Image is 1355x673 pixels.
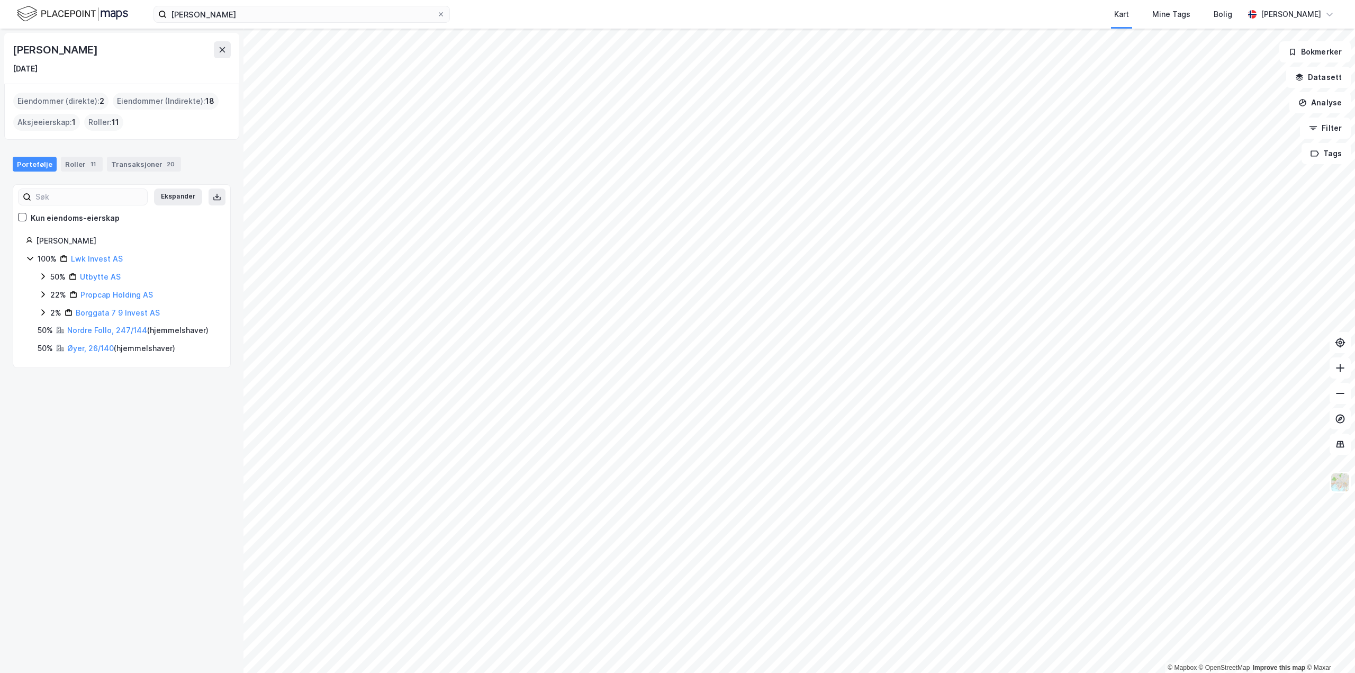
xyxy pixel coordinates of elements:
button: Datasett [1286,67,1351,88]
button: Bokmerker [1279,41,1351,62]
input: Søk [31,189,147,205]
div: Kun eiendoms-eierskap [31,212,120,225]
a: Borggata 7 9 Invest AS [76,308,160,317]
div: Roller [61,157,103,172]
div: 50% [38,342,53,355]
span: 2 [100,95,104,107]
button: Analyse [1289,92,1351,113]
div: [DATE] [13,62,38,75]
div: [PERSON_NAME] [1261,8,1321,21]
div: Transaksjoner [107,157,181,172]
div: 11 [88,159,98,169]
span: 11 [112,116,119,129]
a: OpenStreetMap [1199,664,1250,671]
img: logo.f888ab2527a4732fd821a326f86c7f29.svg [17,5,128,23]
div: [PERSON_NAME] [36,235,218,247]
a: Mapbox [1168,664,1197,671]
button: Tags [1302,143,1351,164]
img: Z [1330,472,1350,492]
div: Eiendommer (Indirekte) : [113,93,219,110]
span: 1 [72,116,76,129]
a: Lwk Invest AS [71,254,123,263]
div: 50% [38,324,53,337]
a: Øyer, 26/140 [67,344,114,353]
div: 2% [50,307,61,319]
div: 50% [50,271,66,283]
div: ( hjemmelshaver ) [67,324,209,337]
div: Bolig [1214,8,1232,21]
div: Eiendommer (direkte) : [13,93,109,110]
div: [PERSON_NAME] [13,41,100,58]
a: Utbytte AS [80,272,121,281]
input: Søk på adresse, matrikkel, gårdeiere, leietakere eller personer [167,6,437,22]
div: 22% [50,289,66,301]
div: Aksjeeierskap : [13,114,80,131]
button: Filter [1300,118,1351,139]
div: ( hjemmelshaver ) [67,342,175,355]
div: 100% [38,253,57,265]
a: Improve this map [1253,664,1305,671]
div: 20 [165,159,177,169]
div: Portefølje [13,157,57,172]
div: Roller : [84,114,123,131]
iframe: Chat Widget [1302,622,1355,673]
button: Ekspander [154,189,202,205]
div: Mine Tags [1152,8,1190,21]
a: Nordre Follo, 247/144 [67,326,147,335]
a: Propcap Holding AS [80,290,153,299]
span: 18 [205,95,214,107]
div: Kart [1114,8,1129,21]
